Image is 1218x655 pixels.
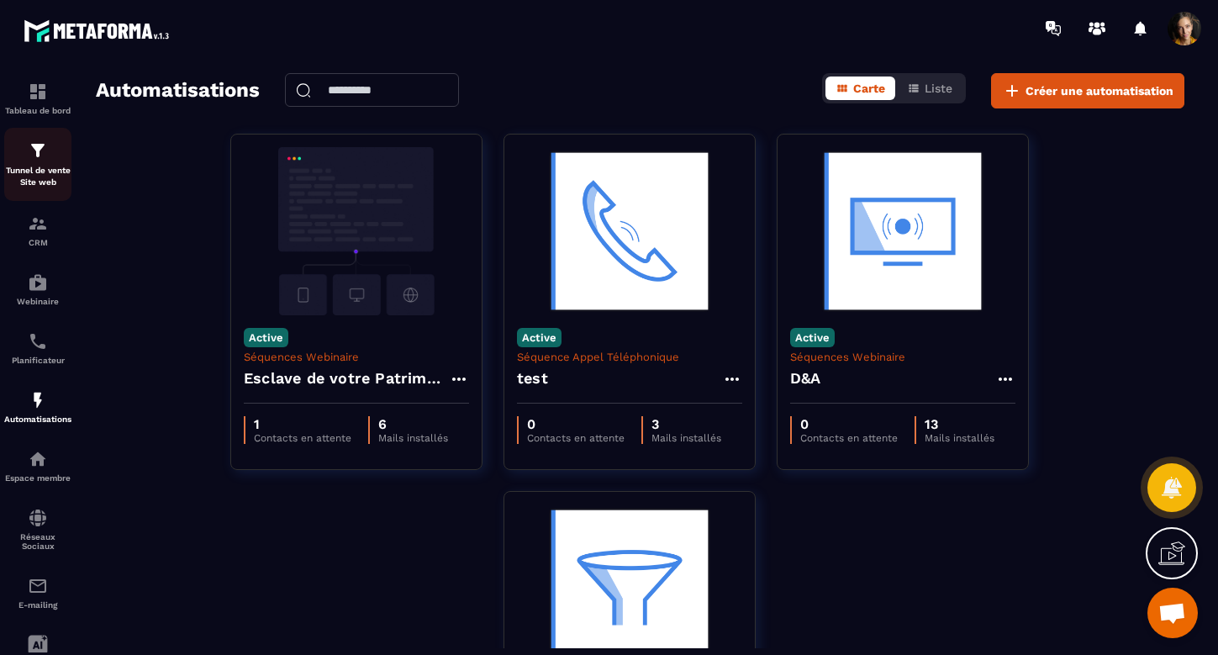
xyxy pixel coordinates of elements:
p: 0 [527,416,625,432]
a: schedulerschedulerPlanificateur [4,319,71,378]
p: Séquence Appel Téléphonique [517,351,742,363]
p: 6 [378,416,448,432]
p: Active [517,328,562,347]
p: Espace membre [4,473,71,483]
img: formation [28,214,48,234]
span: Créer une automatisation [1026,82,1173,99]
button: Liste [897,77,962,100]
button: Carte [825,77,895,100]
img: automations [28,390,48,410]
img: formation [28,140,48,161]
p: Séquences Webinaire [790,351,1015,363]
h4: Esclave de votre Patrimoine - Copy [244,367,449,390]
p: E-mailing [4,600,71,610]
img: automation-background [517,147,742,315]
a: formationformationTunnel de vente Site web [4,128,71,201]
p: Contacts en attente [254,432,351,444]
a: automationsautomationsAutomatisations [4,378,71,436]
img: formation [28,82,48,102]
p: Planificateur [4,356,71,365]
h4: test [517,367,548,390]
p: 0 [800,416,898,432]
div: Ouvrir le chat [1147,588,1198,638]
p: Tableau de bord [4,106,71,115]
a: formationformationCRM [4,201,71,260]
p: Automatisations [4,415,71,424]
img: social-network [28,508,48,528]
p: CRM [4,238,71,247]
img: automations [28,449,48,469]
img: automation-background [790,147,1015,315]
h4: D&A [790,367,821,390]
p: Réseaux Sociaux [4,532,71,551]
span: Carte [853,82,885,95]
button: Créer une automatisation [991,73,1184,108]
p: Webinaire [4,297,71,306]
p: 1 [254,416,351,432]
p: 3 [651,416,721,432]
p: Mails installés [378,432,448,444]
p: 13 [925,416,994,432]
img: automation-background [244,147,469,315]
a: automationsautomationsEspace membre [4,436,71,495]
p: Tunnel de vente Site web [4,165,71,188]
a: formationformationTableau de bord [4,69,71,128]
p: Mails installés [925,432,994,444]
a: emailemailE-mailing [4,563,71,622]
p: Active [790,328,835,347]
p: Séquences Webinaire [244,351,469,363]
span: Liste [925,82,952,95]
img: logo [24,15,175,46]
img: scheduler [28,331,48,351]
a: social-networksocial-networkRéseaux Sociaux [4,495,71,563]
h2: Automatisations [96,73,260,108]
p: Active [244,328,288,347]
img: automations [28,272,48,293]
p: Contacts en attente [800,432,898,444]
a: automationsautomationsWebinaire [4,260,71,319]
p: Mails installés [651,432,721,444]
img: email [28,576,48,596]
p: Contacts en attente [527,432,625,444]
